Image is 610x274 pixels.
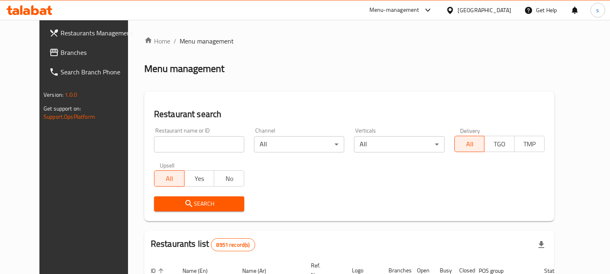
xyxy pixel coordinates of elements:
[354,136,444,152] div: All
[514,136,545,152] button: TMP
[214,170,244,187] button: No
[158,173,181,185] span: All
[144,36,170,46] a: Home
[174,36,176,46] li: /
[454,136,485,152] button: All
[43,43,141,62] a: Branches
[43,23,141,43] a: Restaurants Management
[488,138,511,150] span: TGO
[43,111,95,122] a: Support.OpsPlatform
[460,128,480,133] label: Delivery
[161,199,238,209] span: Search
[160,162,175,168] label: Upsell
[188,173,211,185] span: Yes
[458,6,511,15] div: [GEOGRAPHIC_DATA]
[61,28,135,38] span: Restaurants Management
[154,170,185,187] button: All
[154,136,244,152] input: Search for restaurant name or ID..
[254,136,344,152] div: All
[61,67,135,77] span: Search Branch Phone
[151,238,255,251] h2: Restaurants list
[596,6,599,15] span: s
[369,5,419,15] div: Menu-management
[154,196,244,211] button: Search
[518,138,541,150] span: TMP
[184,170,215,187] button: Yes
[61,48,135,57] span: Branches
[532,235,551,254] div: Export file
[484,136,514,152] button: TGO
[144,36,554,46] nav: breadcrumb
[144,62,224,75] h2: Menu management
[217,173,241,185] span: No
[43,89,63,100] span: Version:
[211,238,255,251] div: Total records count
[211,241,254,249] span: 8951 record(s)
[180,36,234,46] span: Menu management
[43,103,81,114] span: Get support on:
[43,62,141,82] a: Search Branch Phone
[458,138,482,150] span: All
[154,108,545,120] h2: Restaurant search
[65,89,77,100] span: 1.0.0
